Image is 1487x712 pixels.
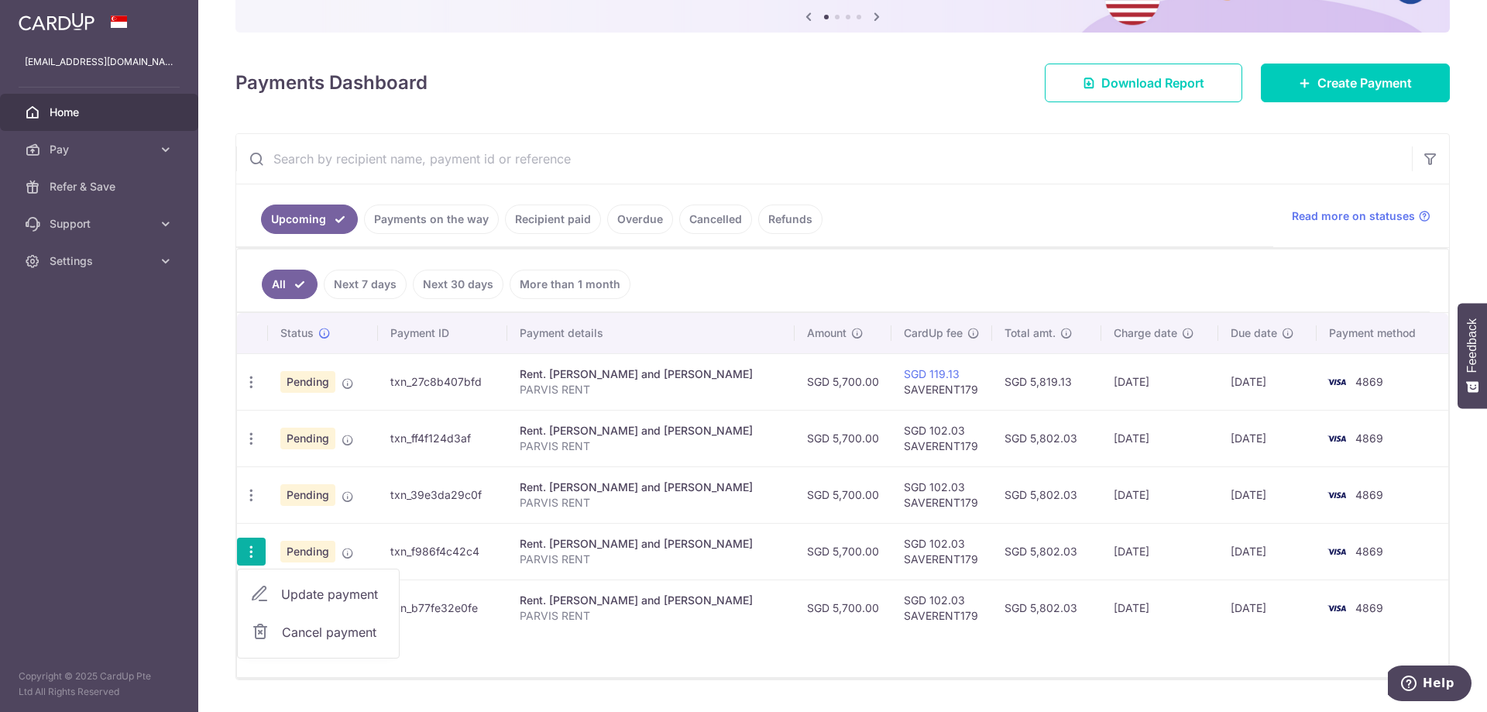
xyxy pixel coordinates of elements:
a: More than 1 month [510,270,630,299]
p: PARVIS RENT [520,608,782,624]
a: Next 7 days [324,270,407,299]
td: SGD 102.03 SAVERENT179 [891,410,992,466]
td: SGD 102.03 SAVERENT179 [891,580,992,636]
td: [DATE] [1101,410,1219,466]
td: txn_27c8b407bfd [378,353,507,410]
span: Charge date [1114,325,1177,341]
td: [DATE] [1101,466,1219,523]
td: txn_39e3da29c0f [378,466,507,523]
span: Feedback [1465,318,1479,373]
span: Status [280,325,314,341]
td: txn_b77fe32e0fe [378,580,507,636]
span: Pay [50,142,152,157]
input: Search by recipient name, payment id or reference [236,134,1412,184]
a: Read more on statuses [1292,208,1430,224]
td: SGD 5,802.03 [992,523,1101,580]
td: [DATE] [1218,523,1317,580]
td: [DATE] [1101,353,1219,410]
td: SGD 5,802.03 [992,580,1101,636]
td: SAVERENT179 [891,353,992,410]
img: Bank Card [1321,429,1352,448]
span: Refer & Save [50,179,152,194]
div: Rent. [PERSON_NAME] and [PERSON_NAME] [520,593,782,608]
span: Pending [280,428,335,449]
img: Bank Card [1321,486,1352,504]
td: SGD 5,700.00 [795,466,891,523]
th: Payment method [1317,313,1448,353]
td: [DATE] [1218,410,1317,466]
span: Create Payment [1317,74,1412,92]
a: Refunds [758,205,822,234]
a: Upcoming [261,205,358,234]
span: Support [50,216,152,232]
td: txn_ff4f124d3af [378,410,507,466]
td: SGD 5,802.03 [992,410,1101,466]
img: CardUp [19,12,94,31]
a: Overdue [607,205,673,234]
p: PARVIS RENT [520,552,782,567]
a: Recipient paid [505,205,601,234]
a: All [262,270,318,299]
p: PARVIS RENT [520,495,782,511]
span: Settings [50,253,152,269]
td: [DATE] [1101,523,1219,580]
td: SGD 5,819.13 [992,353,1101,410]
div: Rent. [PERSON_NAME] and [PERSON_NAME] [520,366,782,382]
span: Read more on statuses [1292,208,1415,224]
td: SGD 5,700.00 [795,353,891,410]
td: txn_f986f4c42c4 [378,523,507,580]
img: Bank Card [1321,542,1352,561]
span: Pending [280,541,335,562]
td: [DATE] [1218,580,1317,636]
span: 4869 [1355,545,1383,558]
img: Bank Card [1321,373,1352,391]
span: Amount [807,325,847,341]
span: CardUp fee [904,325,963,341]
td: SGD 102.03 SAVERENT179 [891,466,992,523]
span: Home [50,105,152,120]
a: Download Report [1045,64,1242,102]
td: [DATE] [1218,353,1317,410]
span: Pending [280,371,335,393]
button: Feedback - Show survey [1458,303,1487,408]
td: SGD 5,802.03 [992,466,1101,523]
span: Total amt. [1004,325,1056,341]
span: 4869 [1355,432,1383,445]
h4: Payments Dashboard [235,69,428,97]
td: SGD 102.03 SAVERENT179 [891,523,992,580]
span: Due date [1231,325,1277,341]
span: 4869 [1355,375,1383,388]
a: Create Payment [1261,64,1450,102]
a: Next 30 days [413,270,503,299]
th: Payment ID [378,313,507,353]
p: PARVIS RENT [520,439,782,454]
a: Payments on the way [364,205,499,234]
td: SGD 5,700.00 [795,580,891,636]
span: 4869 [1355,601,1383,614]
p: [EMAIL_ADDRESS][DOMAIN_NAME] [25,54,173,70]
span: Pending [280,484,335,506]
a: SGD 119.13 [904,367,960,380]
img: Bank Card [1321,599,1352,617]
td: [DATE] [1218,466,1317,523]
div: Rent. [PERSON_NAME] and [PERSON_NAME] [520,423,782,439]
td: SGD 5,700.00 [795,410,891,466]
iframe: Opens a widget where you can find more information [1388,666,1472,704]
td: SGD 5,700.00 [795,523,891,580]
td: [DATE] [1101,580,1219,636]
th: Payment details [507,313,795,353]
div: Rent. [PERSON_NAME] and [PERSON_NAME] [520,536,782,552]
span: 4869 [1355,488,1383,501]
p: PARVIS RENT [520,382,782,397]
div: Rent. [PERSON_NAME] and [PERSON_NAME] [520,480,782,495]
span: Download Report [1101,74,1204,92]
a: Cancelled [679,205,752,234]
